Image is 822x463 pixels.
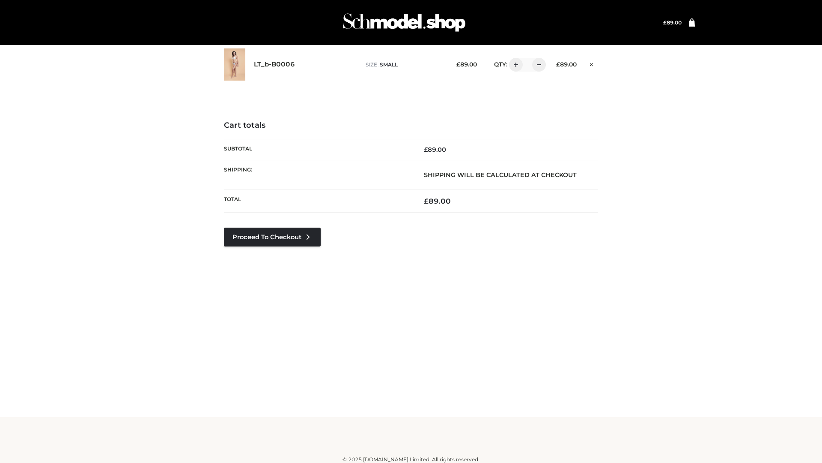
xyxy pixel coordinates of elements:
[224,121,598,130] h4: Cart totals
[424,146,428,153] span: £
[254,60,295,69] a: LT_b-B0006
[424,171,577,179] strong: Shipping will be calculated at checkout
[556,61,560,68] span: £
[224,190,411,213] th: Total
[663,19,667,26] span: £
[224,48,245,81] img: LT_b-B0006 - SMALL
[424,197,451,205] bdi: 89.00
[224,228,321,247] a: Proceed to Checkout
[366,61,443,69] p: size :
[224,160,411,189] th: Shipping:
[456,61,460,68] span: £
[663,19,682,26] bdi: 89.00
[224,139,411,160] th: Subtotal
[380,61,398,68] span: SMALL
[485,58,543,72] div: QTY:
[340,6,468,39] img: Schmodel Admin 964
[424,146,446,153] bdi: 89.00
[424,197,429,205] span: £
[663,19,682,26] a: £89.00
[456,61,477,68] bdi: 89.00
[585,58,598,69] a: Remove this item
[556,61,577,68] bdi: 89.00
